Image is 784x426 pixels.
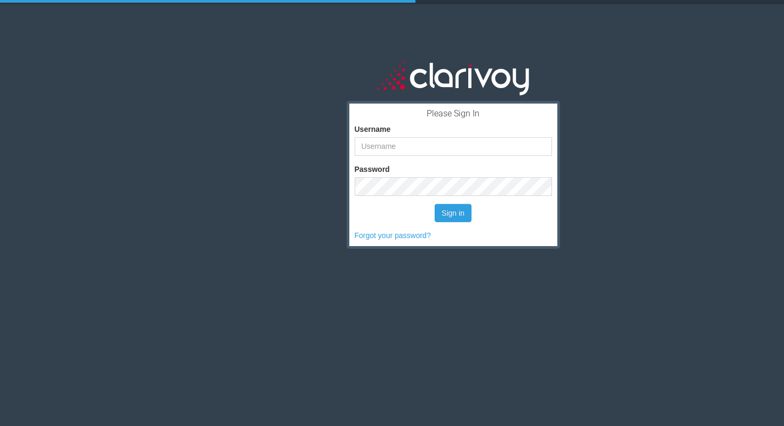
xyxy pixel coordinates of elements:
img: clarivoy_whitetext_transbg.svg [377,59,529,97]
label: Password [355,164,390,175]
a: Forgot your password? [355,231,431,240]
h3: Please Sign In [355,109,552,119]
input: Username [355,137,552,156]
label: Username [355,124,391,135]
button: Sign in [435,204,471,222]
